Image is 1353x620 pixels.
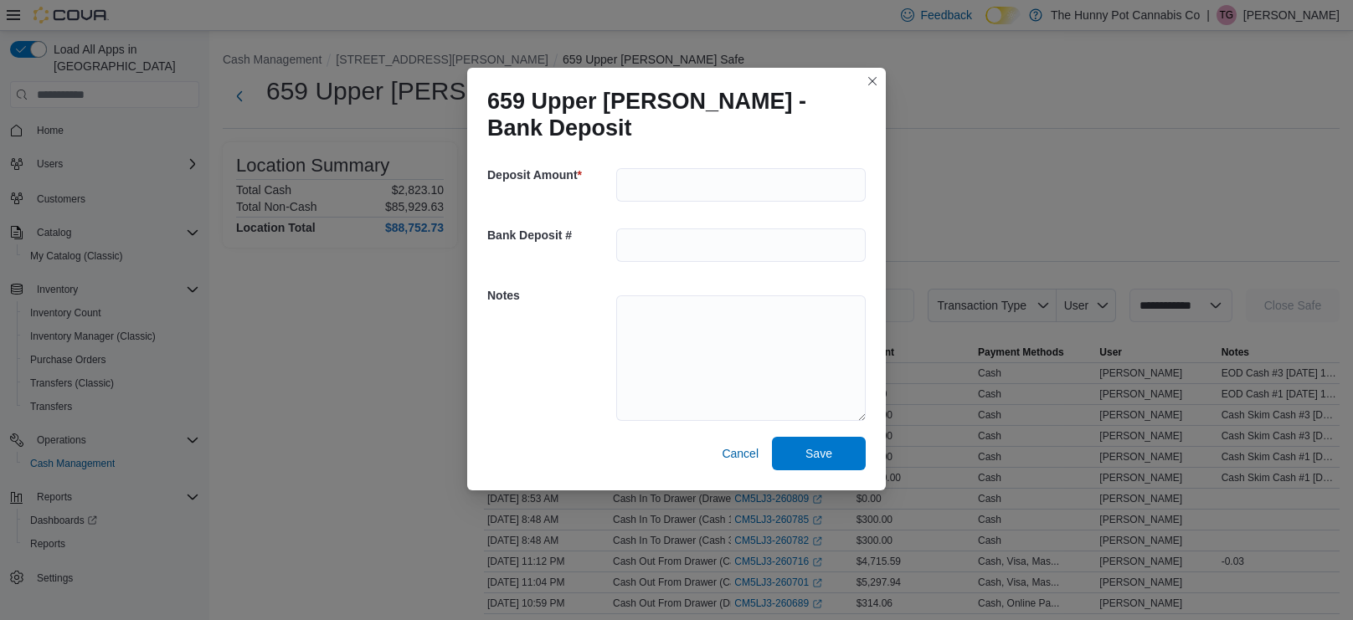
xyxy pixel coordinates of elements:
[487,158,613,192] h5: Deposit Amount
[805,445,832,462] span: Save
[715,437,765,470] button: Cancel
[722,445,759,462] span: Cancel
[487,279,613,312] h5: Notes
[772,437,866,470] button: Save
[487,218,613,252] h5: Bank Deposit #
[487,88,852,141] h1: 659 Upper [PERSON_NAME] - Bank Deposit
[862,71,882,91] button: Closes this modal window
